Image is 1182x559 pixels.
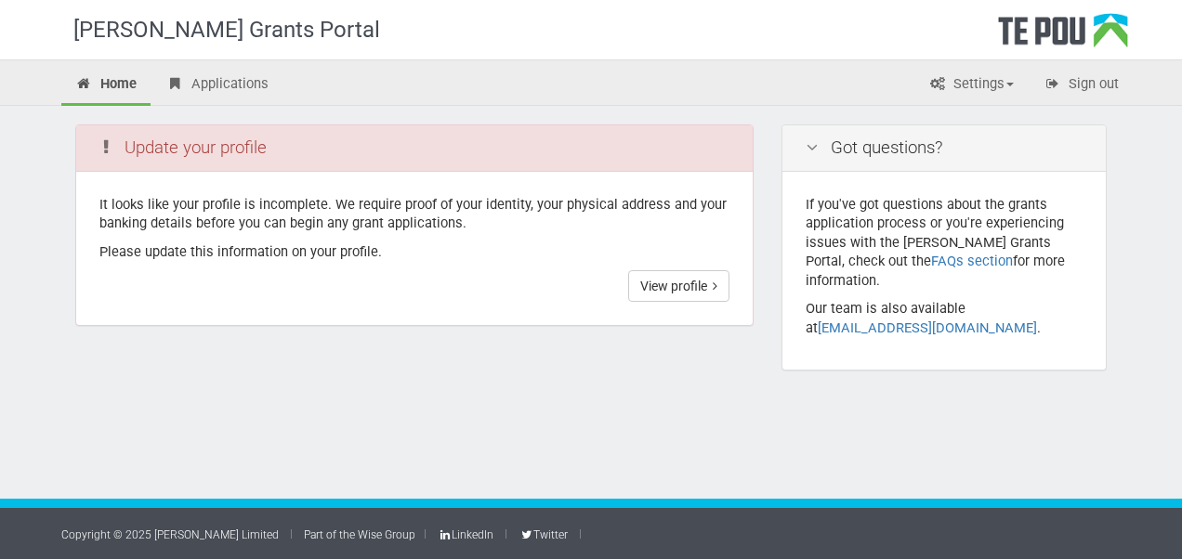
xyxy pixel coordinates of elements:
p: If you've got questions about the grants application process or you're experiencing issues with t... [806,195,1083,291]
a: Twitter [519,528,567,541]
p: It looks like your profile is incomplete. We require proof of your identity, your physical addres... [99,195,729,233]
a: LinkedIn [438,528,493,541]
a: Home [61,65,151,106]
a: Sign out [1030,65,1133,106]
a: View profile [628,270,729,302]
p: Please update this information on your profile. [99,242,729,262]
p: Our team is also available at . [806,299,1083,337]
div: Update your profile [76,125,753,172]
a: Copyright © 2025 [PERSON_NAME] Limited [61,528,279,541]
a: FAQs section [931,253,1013,269]
a: [EMAIL_ADDRESS][DOMAIN_NAME] [818,319,1037,336]
div: Te Pou Logo [998,13,1128,59]
a: Part of the Wise Group [304,528,415,541]
a: Applications [152,65,282,106]
div: Got questions? [782,125,1106,172]
a: Settings [914,65,1028,106]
